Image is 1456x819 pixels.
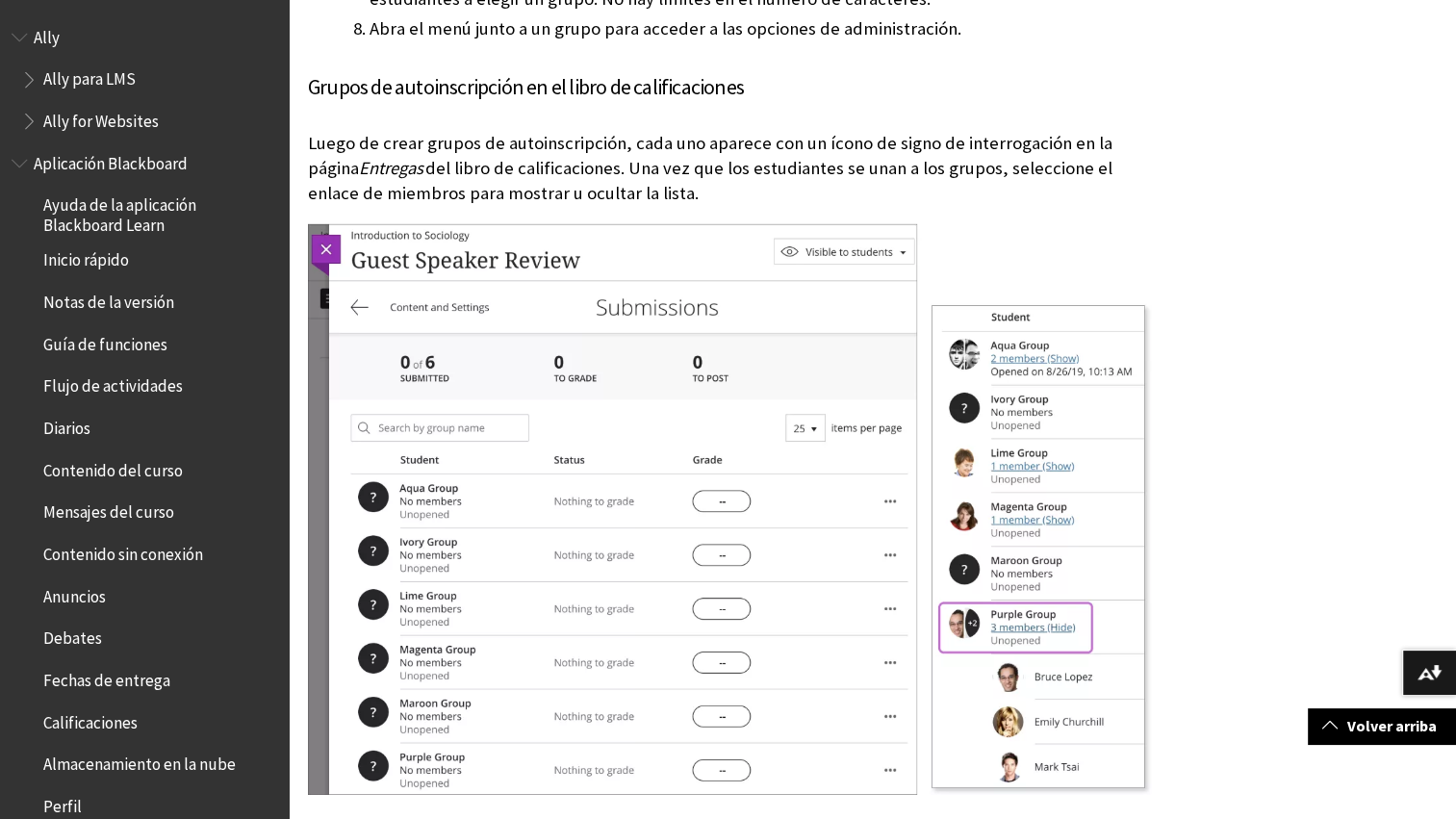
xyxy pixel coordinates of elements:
span: Contenido sin conexión [43,538,203,564]
img: On the left, the Submissions page is open with the list of the recently created self-enrolled gro... [308,224,1152,795]
span: Aplicación Blackboard [34,147,188,173]
span: Ayuda de la aplicación Blackboard Learn [43,190,275,235]
span: Diarios [43,412,90,438]
span: Fechas de entrega [43,664,170,690]
span: Almacenamiento en la nube [43,749,236,775]
span: Debates [43,623,102,649]
span: Guía de funciones [43,328,167,354]
span: Calificaciones [43,706,138,732]
span: Contenido del curso [43,454,183,480]
span: Perfil [43,790,82,816]
span: Flujo de actividades [43,371,183,397]
span: Inicio rápido [43,244,129,270]
span: Mensajes del curso [43,497,174,523]
span: Ally para LMS [43,64,136,90]
p: Luego de crear grupos de autoinscripción, cada uno aparece con un ícono de signo de interrogación... [308,131,1152,207]
span: Notas de la versión [43,286,174,312]
span: Ally [34,21,60,47]
li: Abra el menú junto a un grupo para acceder a las opciones de administración. [370,15,1152,42]
a: Volver arriba [1308,708,1456,744]
span: Ally for Websites [43,105,159,131]
h4: Grupos de autoinscripción en el libro de calificaciones [308,71,1152,103]
span: Entregas [359,157,423,179]
span: Anuncios [43,580,106,606]
nav: Book outline for Anthology Ally Help [12,21,277,138]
